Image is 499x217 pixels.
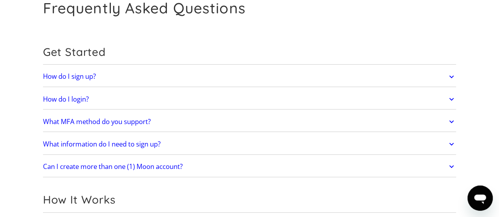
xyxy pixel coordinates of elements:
h2: What information do I need to sign up? [43,140,161,148]
h2: What MFA method do you support? [43,118,151,126]
a: How do I sign up? [43,69,456,85]
h2: How do I login? [43,95,89,103]
a: Can I create more than one (1) Moon account? [43,158,456,175]
iframe: Pulsante per aprire la finestra di messaggistica [467,185,493,211]
h2: How do I sign up? [43,72,96,80]
h2: How It Works [43,193,456,206]
a: How do I login? [43,91,456,108]
h2: Can I create more than one (1) Moon account? [43,163,183,171]
a: What MFA method do you support? [43,113,456,130]
h2: Get Started [43,45,456,59]
a: What information do I need to sign up? [43,136,456,152]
